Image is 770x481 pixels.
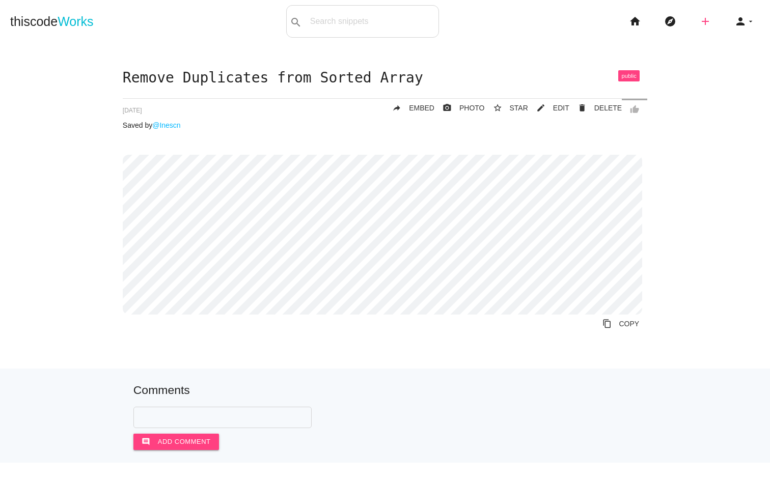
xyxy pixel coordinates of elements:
i: reply [392,99,401,117]
p: Saved by [123,121,647,129]
span: PHOTO [459,104,485,112]
a: mode_editEDIT [528,99,569,117]
i: content_copy [602,315,612,333]
span: Works [58,14,93,29]
a: Copy to Clipboard [594,315,648,333]
button: search [287,6,305,37]
i: comment [142,434,150,450]
span: EDIT [553,104,569,112]
input: Search snippets [305,11,438,32]
i: add [699,5,711,38]
span: [DATE] [123,107,142,114]
i: search [290,6,302,39]
span: DELETE [594,104,622,112]
a: photo_cameraPHOTO [434,99,485,117]
button: star_borderSTAR [485,99,528,117]
h5: Comments [133,384,637,397]
a: thiscodeWorks [10,5,94,38]
i: mode_edit [536,99,545,117]
i: delete [577,99,587,117]
span: STAR [510,104,528,112]
i: home [629,5,641,38]
a: replyEMBED [384,99,434,117]
i: photo_camera [443,99,452,117]
button: commentAdd comment [133,434,219,450]
i: star_border [493,99,502,117]
i: arrow_drop_down [747,5,755,38]
i: explore [664,5,676,38]
i: person [734,5,747,38]
span: EMBED [409,104,434,112]
h1: Remove Duplicates from Sorted Array [123,70,647,86]
a: Delete Post [569,99,622,117]
a: @Inescn [152,121,180,129]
